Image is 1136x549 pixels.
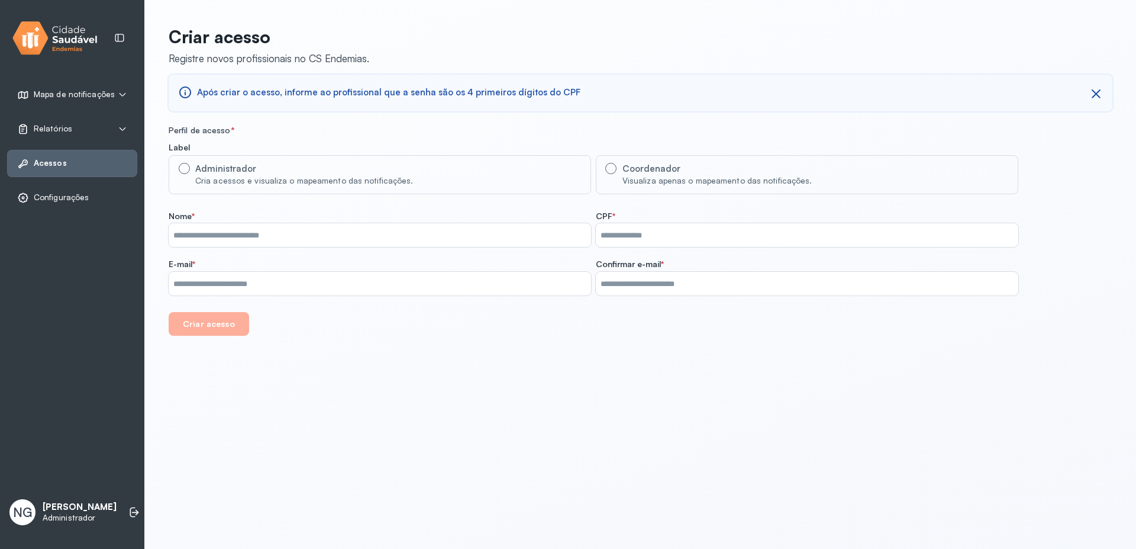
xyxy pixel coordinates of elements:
[13,505,32,520] span: NG
[169,142,190,153] span: Label
[169,126,1018,136] div: Perfil de acesso
[43,502,117,513] p: [PERSON_NAME]
[596,259,664,269] span: Confirmar e-mail
[169,312,249,336] button: Criar acesso
[622,163,812,175] div: Coordenador
[197,87,580,98] span: Após criar o acesso, informe ao profissional que a senha são os 4 primeiros dígitos do CPF
[169,259,195,269] span: E-mail
[169,26,369,47] p: Criar acesso
[195,163,414,175] div: Administrador
[12,19,98,57] img: logo.svg
[17,158,127,169] a: Acessos
[169,211,195,221] span: Nome
[195,175,414,187] div: Cria acessos e visualiza o mapeamento das notificações.
[34,158,67,168] span: Acessos
[169,52,369,65] div: Registre novos profissionais no CS Endemias.
[43,513,117,523] p: Administrador
[34,192,89,203] span: Configurações
[596,211,615,221] span: CPF
[34,124,72,134] span: Relatórios
[622,175,812,187] div: Visualiza apenas o mapeamento das notificações.
[17,192,127,204] a: Configurações
[34,89,115,99] span: Mapa de notificações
